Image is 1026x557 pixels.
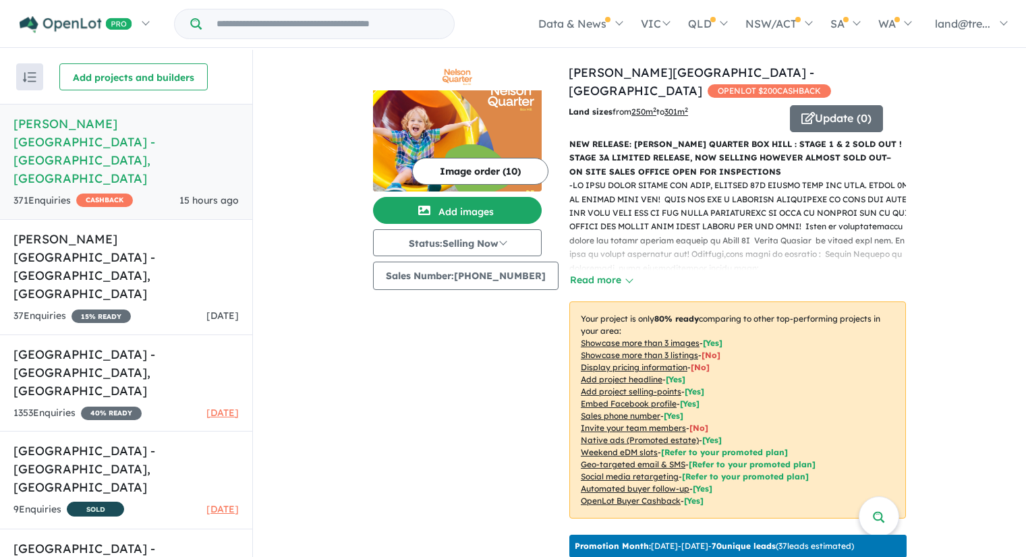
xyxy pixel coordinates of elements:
[631,107,656,117] u: 250 m
[693,483,712,494] span: [Yes]
[13,308,131,324] div: 37 Enquir ies
[206,407,239,419] span: [DATE]
[685,386,704,397] span: [ Yes ]
[653,106,656,113] sup: 2
[373,63,542,192] a: Nelson Quarter Estate - Box Hill LogoNelson Quarter Estate - Box Hill
[569,272,633,288] button: Read more
[689,459,816,469] span: [Refer to your promoted plan]
[684,496,704,506] span: [Yes]
[702,435,722,445] span: [Yes]
[581,411,660,421] u: Sales phone number
[373,90,542,192] img: Nelson Quarter Estate - Box Hill
[206,310,239,322] span: [DATE]
[708,84,831,98] span: OPENLOT $ 200 CASHBACK
[412,158,548,185] button: Image order (10)
[13,193,133,209] div: 371 Enquir ies
[373,197,542,224] button: Add images
[685,106,688,113] sup: 2
[661,447,788,457] span: [Refer to your promoted plan]
[680,399,700,409] span: [ Yes ]
[569,105,780,119] p: from
[569,301,906,519] p: Your project is only comparing to other top-performing projects in your area: - - - - - - - - - -...
[664,411,683,421] span: [ Yes ]
[581,338,700,348] u: Showcase more than 3 images
[81,407,142,420] span: 40 % READY
[581,496,681,506] u: OpenLot Buyer Cashback
[702,350,720,360] span: [ No ]
[67,502,124,517] span: SOLD
[790,105,883,132] button: Update (0)
[569,65,814,98] a: [PERSON_NAME][GEOGRAPHIC_DATA] - [GEOGRAPHIC_DATA]
[13,230,239,303] h5: [PERSON_NAME] [GEOGRAPHIC_DATA] - [GEOGRAPHIC_DATA] , [GEOGRAPHIC_DATA]
[703,338,722,348] span: [ Yes ]
[206,503,239,515] span: [DATE]
[581,350,698,360] u: Showcase more than 3 listings
[13,405,142,421] div: 1353 Enquir ies
[935,17,990,30] span: land@tre...
[13,442,239,496] h5: [GEOGRAPHIC_DATA] - [GEOGRAPHIC_DATA] , [GEOGRAPHIC_DATA]
[13,345,239,400] h5: [GEOGRAPHIC_DATA] - [GEOGRAPHIC_DATA] , [GEOGRAPHIC_DATA]
[378,69,536,85] img: Nelson Quarter Estate - Box Hill Logo
[581,399,677,409] u: Embed Facebook profile
[373,229,542,256] button: Status:Selling Now
[581,435,699,445] u: Native ads (Promoted estate)
[664,107,688,117] u: 301 m
[581,362,687,372] u: Display pricing information
[179,194,239,206] span: 15 hours ago
[581,459,685,469] u: Geo-targeted email & SMS
[581,483,689,494] u: Automated buyer follow-up
[691,362,710,372] span: [ No ]
[581,386,681,397] u: Add project selling-points
[689,423,708,433] span: [ No ]
[569,138,906,179] p: NEW RELEASE: [PERSON_NAME] QUARTER BOX HILL : STAGE 1 & 2 SOLD OUT ! STAGE 3A LIMITED RELEASE, NO...
[76,194,133,207] span: CASHBACK
[581,447,658,457] u: Weekend eDM slots
[666,374,685,384] span: [ Yes ]
[13,502,124,519] div: 9 Enquir ies
[712,541,776,551] b: 70 unique leads
[13,115,239,187] h5: [PERSON_NAME][GEOGRAPHIC_DATA] - [GEOGRAPHIC_DATA] , [GEOGRAPHIC_DATA]
[682,471,809,481] span: [Refer to your promoted plan]
[569,107,612,117] b: Land sizes
[656,107,688,117] span: to
[373,262,559,290] button: Sales Number:[PHONE_NUMBER]
[581,374,662,384] u: Add project headline
[23,72,36,82] img: sort.svg
[575,540,854,552] p: [DATE] - [DATE] - ( 37 leads estimated)
[59,63,208,90] button: Add projects and builders
[72,310,131,323] span: 15 % READY
[654,314,699,324] b: 80 % ready
[575,541,651,551] b: Promotion Month:
[581,471,679,481] u: Social media retargeting
[204,9,451,38] input: Try estate name, suburb, builder or developer
[581,423,686,433] u: Invite your team members
[20,16,132,33] img: Openlot PRO Logo White
[569,179,917,413] p: - LO IPSU DOLOR SITAME CON ADIP, ELITSED 87D EIUSMO TEMP INC UTLA. ETDOL 0M AL ENIMAD MINI VEN! Q...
